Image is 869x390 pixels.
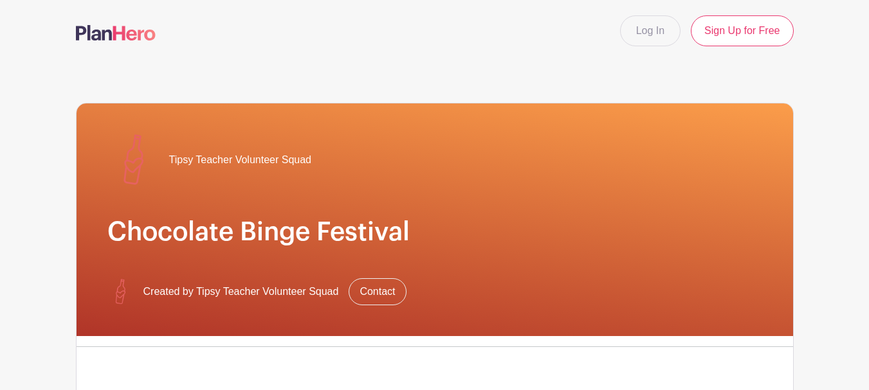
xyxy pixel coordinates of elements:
a: Log In [620,15,681,46]
img: logo-507f7623f17ff9eddc593b1ce0a138ce2505c220e1c5a4e2b4648c50719b7d32.svg [76,25,156,40]
a: Contact [349,278,406,305]
h1: Chocolate Binge Festival [107,217,762,247]
img: square%20logo.png [107,134,159,186]
a: Sign Up for Free [691,15,793,46]
span: Tipsy Teacher Volunteer Squad [169,152,311,168]
img: square%20logo.png [107,279,133,305]
span: Created by Tipsy Teacher Volunteer Squad [143,284,339,299]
